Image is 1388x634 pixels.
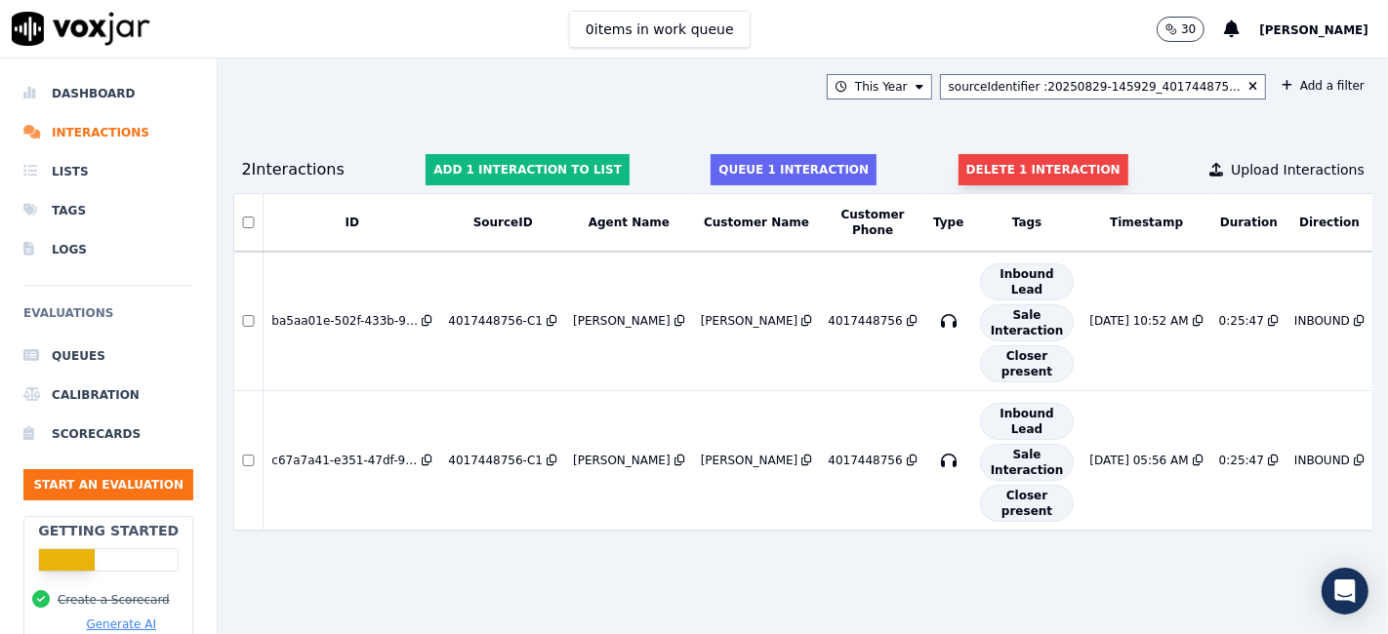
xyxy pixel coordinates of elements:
[1294,313,1350,329] div: INBOUND
[23,230,193,269] a: Logs
[828,453,902,468] div: 4017448756
[1181,21,1196,37] p: 30
[828,313,902,329] div: 4017448756
[1209,160,1365,179] button: Upload Interactions
[827,74,932,99] button: This Year
[980,304,1075,341] span: Sale Interaction
[933,215,963,230] button: Type
[271,313,418,329] div: ba5aa01e-502f-433b-9fdd-c371685e9ff8
[23,469,193,500] button: Start an Evaluation
[23,301,193,337] h6: Evaluations
[1089,453,1188,468] div: [DATE] 05:56 AM
[1259,23,1368,37] span: [PERSON_NAME]
[980,403,1075,440] span: Inbound Lead
[23,191,193,230] a: Tags
[704,215,809,230] button: Customer Name
[1220,215,1278,230] button: Duration
[589,215,670,230] button: Agent Name
[1299,215,1360,230] button: Direction
[940,74,1266,99] button: sourceIdentifier :20250829-145929_401744875...
[949,79,1241,95] div: sourceIdentifier : 20250829-145929_401744875...
[23,152,193,191] a: Lists
[980,485,1075,522] span: Closer present
[1219,313,1264,329] div: 0:25:47
[980,345,1075,382] span: Closer present
[980,444,1075,481] span: Sale Interaction
[23,337,193,376] a: Queues
[1294,453,1350,468] div: INBOUND
[1157,17,1224,42] button: 30
[1012,215,1041,230] button: Tags
[711,154,877,185] button: Queue 1 interaction
[346,215,359,230] button: ID
[959,154,1128,185] button: Delete 1 interaction
[1110,215,1183,230] button: Timestamp
[701,453,798,468] div: [PERSON_NAME]
[473,215,533,230] button: SourceID
[701,313,798,329] div: [PERSON_NAME]
[1157,17,1204,42] button: 30
[573,313,671,329] div: [PERSON_NAME]
[448,453,543,468] div: 4017448756-C1
[271,453,418,468] div: c67a7a41-e351-47df-9827-5d7cd754f693
[23,415,193,454] a: Scorecards
[241,158,344,181] div: 2 Interaction s
[1089,313,1188,329] div: [DATE] 10:52 AM
[1231,160,1365,179] span: Upload Interactions
[1219,453,1264,468] div: 0:25:47
[23,113,193,152] a: Interactions
[58,592,170,608] button: Create a Scorecard
[1322,568,1368,614] div: Open Intercom Messenger
[23,376,193,415] a: Calibration
[12,12,150,46] img: voxjar logo
[980,263,1075,300] span: Inbound Lead
[426,154,630,185] button: Add 1 interaction to list
[38,521,179,540] h2: Getting Started
[448,313,543,329] div: 4017448756-C1
[569,11,751,48] button: 0items in work queue
[1274,74,1372,98] button: Add a filter
[23,74,193,113] a: Dashboard
[828,207,917,238] button: Customer Phone
[1259,18,1388,41] button: [PERSON_NAME]
[573,453,671,468] div: [PERSON_NAME]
